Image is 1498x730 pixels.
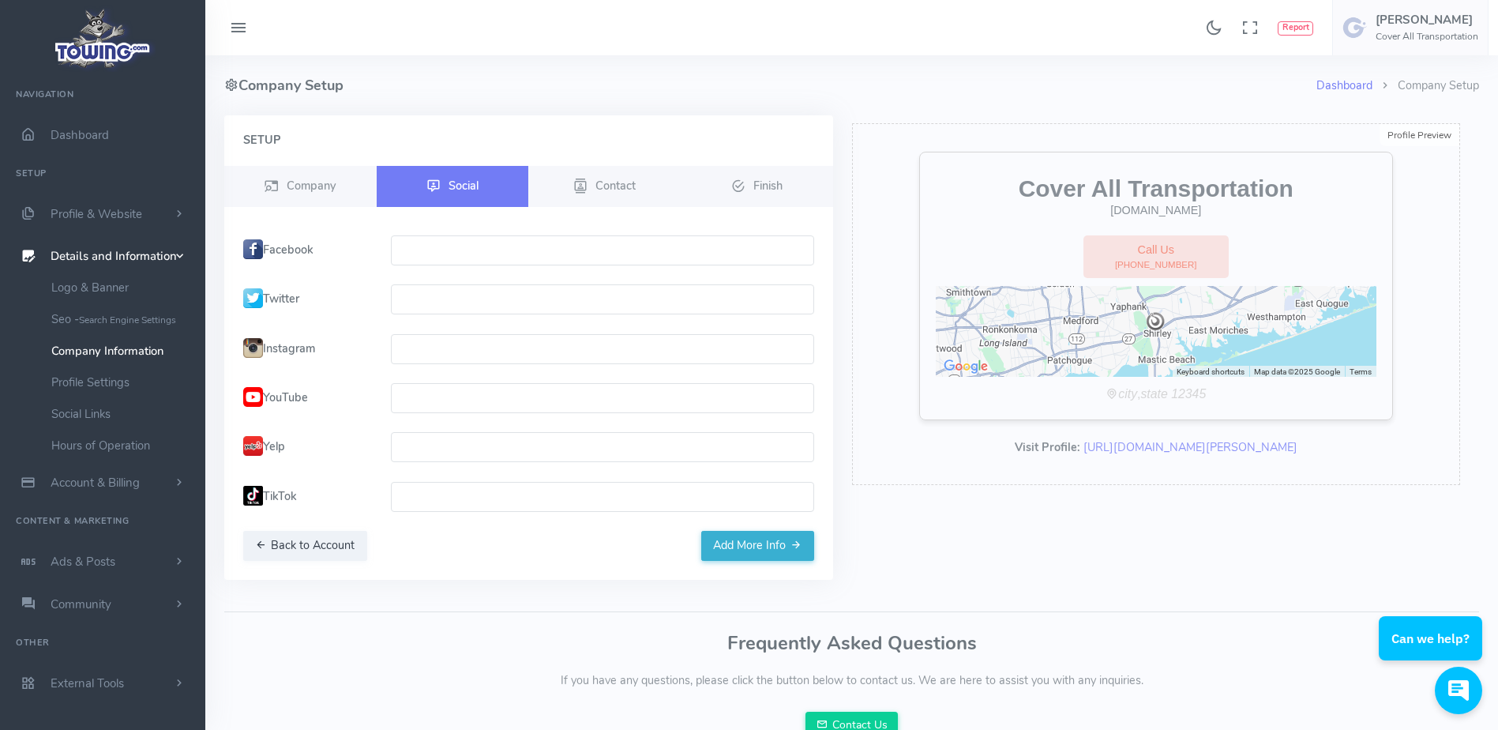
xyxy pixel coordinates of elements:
[936,385,1376,404] div: ,
[595,177,636,193] span: Contact
[51,206,142,222] span: Profile & Website
[234,235,381,265] label: Facebook
[1083,439,1297,455] a: [URL][DOMAIN_NAME][PERSON_NAME]
[224,633,1479,653] h3: Frequently Asked Questions
[234,482,381,512] label: TikTok
[1372,77,1479,95] li: Company Setup
[224,672,1479,690] p: If you have any questions, please click the button below to contact us. We are here to assist you...
[449,177,479,193] span: Social
[243,436,263,456] img: Yelp.png
[1177,367,1245,378] button: Keyboard shortcuts
[1350,367,1372,376] a: Terms (opens in new tab)
[51,596,111,612] span: Community
[1278,21,1313,36] button: Report
[39,303,205,335] a: Seo -Search Engine Settings
[51,554,115,570] span: Ads & Posts
[50,5,156,72] img: logo
[51,249,177,265] span: Details and Information
[243,134,814,147] h4: Setup
[39,430,205,461] a: Hours of Operation
[1380,124,1459,146] div: Profile Preview
[1140,387,1167,401] i: state
[224,55,1316,115] h4: Company Setup
[287,177,336,193] span: Company
[1316,77,1372,93] a: Dashboard
[1254,367,1340,376] span: Map data ©2025 Google
[1367,573,1498,730] iframe: Conversations
[940,356,992,377] img: Google
[1083,235,1229,279] a: Call Us[PHONE_NUMBER]
[51,675,124,691] span: External Tools
[243,288,263,308] img: twit.png
[1342,15,1368,40] img: user-image
[1376,32,1478,42] h6: Cover All Transportation
[234,334,381,364] label: Instagram
[243,531,367,561] button: Back to Account
[51,475,140,491] span: Account & Billing
[243,387,263,407] img: YouTubeIcon.png
[1171,387,1206,401] i: 12345
[39,272,205,303] a: Logo & Banner
[701,531,814,561] button: Add More Info
[753,177,783,193] span: Finish
[39,398,205,430] a: Social Links
[1118,387,1137,401] i: city
[79,314,176,326] small: Search Engine Settings
[243,486,263,506] img: tiktok.png
[936,202,1376,220] div: [DOMAIN_NAME]
[39,367,205,398] a: Profile Settings
[936,176,1376,202] h2: Cover All Transportation
[1376,13,1478,26] h5: [PERSON_NAME]
[234,432,381,462] label: Yelp
[1115,258,1197,272] span: [PHONE_NUMBER]
[234,383,381,413] label: YouTube
[234,284,381,314] label: Twitter
[1015,439,1080,455] b: Visit Profile:
[243,338,263,358] img: insta.png
[39,335,205,367] a: Company Information
[243,239,263,259] img: fb.png
[940,356,992,377] a: Open this area in Google Maps (opens a new window)
[51,127,109,143] span: Dashboard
